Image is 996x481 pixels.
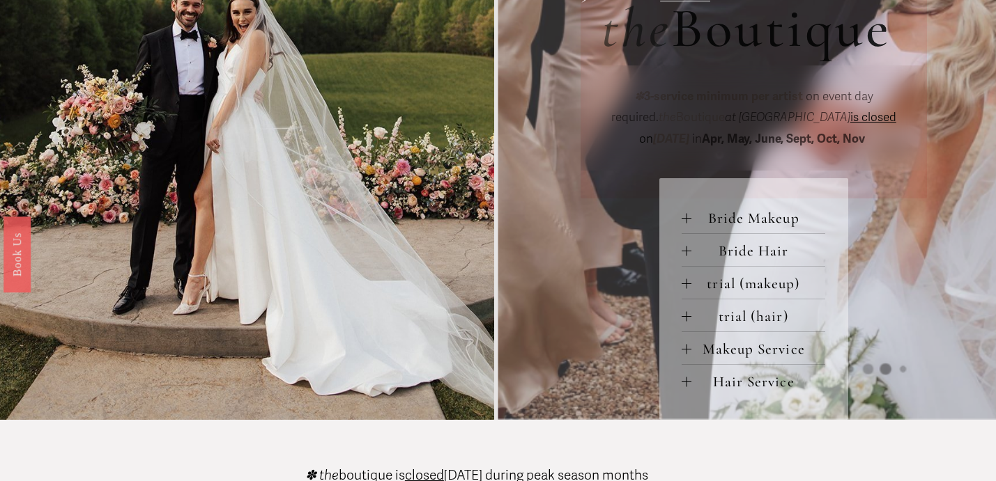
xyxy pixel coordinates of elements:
button: Bride Makeup [682,201,825,233]
em: at [GEOGRAPHIC_DATA] [725,110,850,125]
a: Book Us [3,216,31,292]
p: on [602,86,906,150]
span: Hair Service [691,373,825,391]
span: trial (makeup) [691,275,825,292]
button: trial (hair) [682,299,825,331]
em: ✽ [634,89,644,104]
button: trial (makeup) [682,267,825,299]
button: Makeup Service [682,332,825,364]
strong: 3-service minimum per artist [644,89,803,104]
button: Hair Service [682,365,825,397]
span: Bride Makeup [691,210,825,227]
em: [DATE] [653,132,689,146]
em: the [659,110,676,125]
span: Bride Hair [691,242,825,260]
strong: Apr, May, June, Sept, Oct, Nov [702,132,865,146]
button: Bride Hair [682,234,825,266]
span: Boutique [659,110,725,125]
span: is closed [850,110,896,125]
span: trial (hair) [691,308,825,325]
span: in [689,132,868,146]
span: Makeup Service [691,340,825,358]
